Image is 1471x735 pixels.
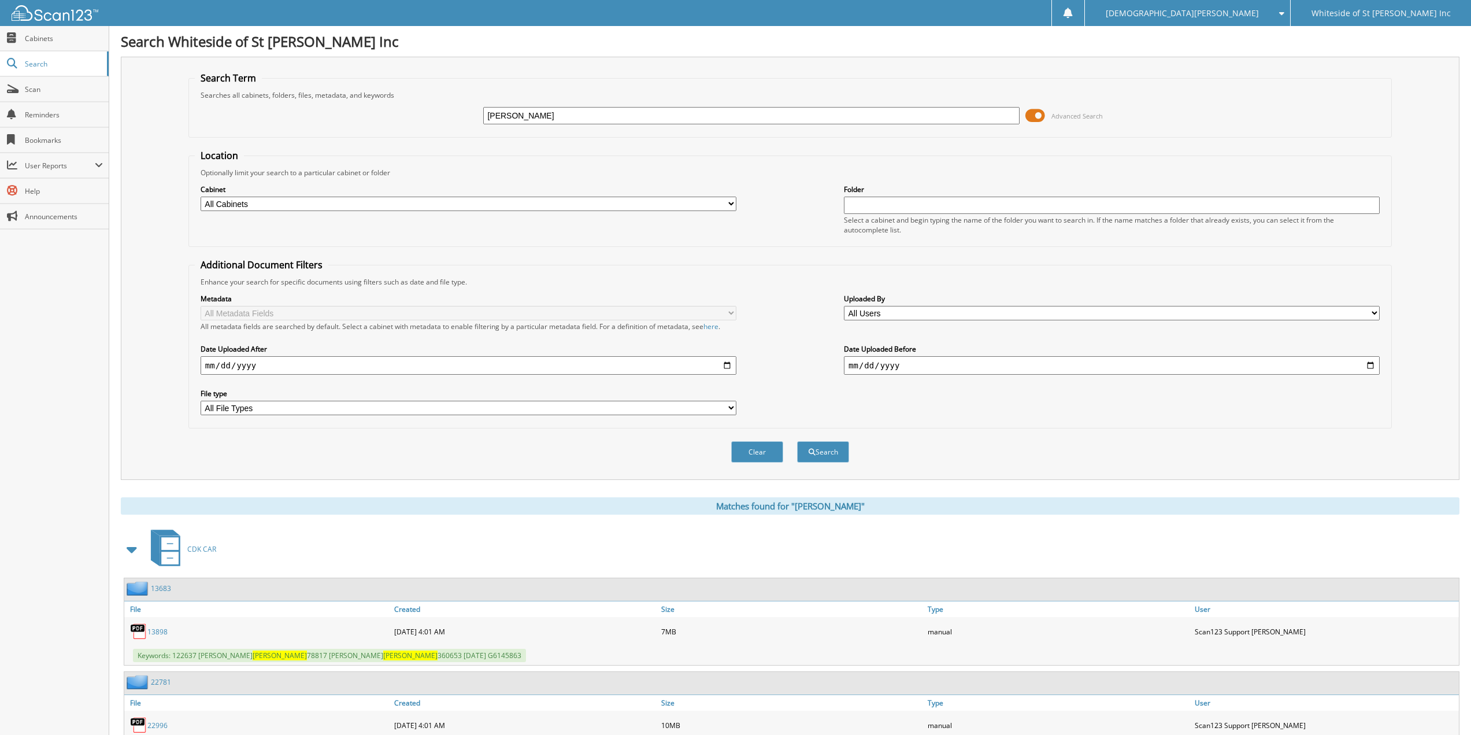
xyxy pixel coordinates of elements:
[253,651,307,660] span: [PERSON_NAME]
[130,623,147,640] img: PDF.png
[195,72,262,84] legend: Search Term
[127,581,151,596] img: folder2.png
[25,34,103,43] span: Cabinets
[1106,10,1259,17] span: [DEMOGRAPHIC_DATA][PERSON_NAME]
[195,149,244,162] legend: Location
[121,497,1459,515] div: Matches found for "[PERSON_NAME]"
[151,583,171,593] a: 13683
[703,322,718,331] a: here
[124,601,391,617] a: File
[201,356,736,375] input: start
[1311,10,1451,17] span: Whiteside of St [PERSON_NAME] Inc
[797,441,849,463] button: Search
[195,258,328,271] legend: Additional Document Filters
[201,344,736,354] label: Date Uploaded After
[925,620,1192,643] div: manual
[391,620,658,643] div: [DATE] 4:01 AM
[1192,601,1459,617] a: User
[195,277,1385,287] div: Enhance your search for specific documents using filters such as date and file type.
[844,184,1380,194] label: Folder
[383,651,438,660] span: [PERSON_NAME]
[925,601,1192,617] a: Type
[844,294,1380,304] label: Uploaded By
[12,5,98,21] img: scan123-logo-white.svg
[121,32,1459,51] h1: Search Whiteside of St [PERSON_NAME] Inc
[187,544,216,554] span: CDK CAR
[201,389,736,398] label: File type
[1192,695,1459,711] a: User
[25,212,103,221] span: Announcements
[144,526,216,572] a: CDK CAR
[25,135,103,145] span: Bookmarks
[391,695,658,711] a: Created
[658,695,925,711] a: Size
[133,649,526,662] span: Keywords: 122637 [PERSON_NAME] 78817 [PERSON_NAME] 360653 [DATE] G6145863
[195,168,1385,178] div: Optionally limit your search to a particular cabinet or folder
[731,441,783,463] button: Clear
[201,322,736,331] div: All metadata fields are searched by default. Select a cabinet with metadata to enable filtering b...
[925,695,1192,711] a: Type
[25,84,103,94] span: Scan
[130,716,147,734] img: PDF.png
[391,601,658,617] a: Created
[658,601,925,617] a: Size
[124,695,391,711] a: File
[844,356,1380,375] input: end
[201,184,736,194] label: Cabinet
[25,110,103,120] span: Reminders
[1051,112,1103,120] span: Advanced Search
[844,344,1380,354] label: Date Uploaded Before
[25,59,101,69] span: Search
[658,620,925,643] div: 7MB
[147,627,168,637] a: 13898
[201,294,736,304] label: Metadata
[127,675,151,689] img: folder2.png
[147,721,168,730] a: 22996
[25,161,95,171] span: User Reports
[151,677,171,687] a: 22781
[844,215,1380,235] div: Select a cabinet and begin typing the name of the folder you want to search in. If the name match...
[25,186,103,196] span: Help
[195,90,1385,100] div: Searches all cabinets, folders, files, metadata, and keywords
[1192,620,1459,643] div: Scan123 Support [PERSON_NAME]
